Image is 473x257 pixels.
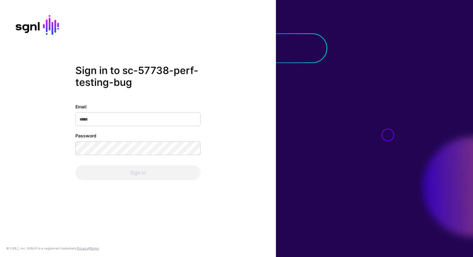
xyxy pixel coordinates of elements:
a: Terms [90,246,99,250]
div: © [URL], Inc. SGNL® is a registered trademark. & [6,246,99,251]
label: Email [75,103,87,110]
label: Password [75,132,96,139]
a: Privacy [77,246,88,250]
h2: Sign in to sc-57738-perf-testing-bug [75,64,201,88]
